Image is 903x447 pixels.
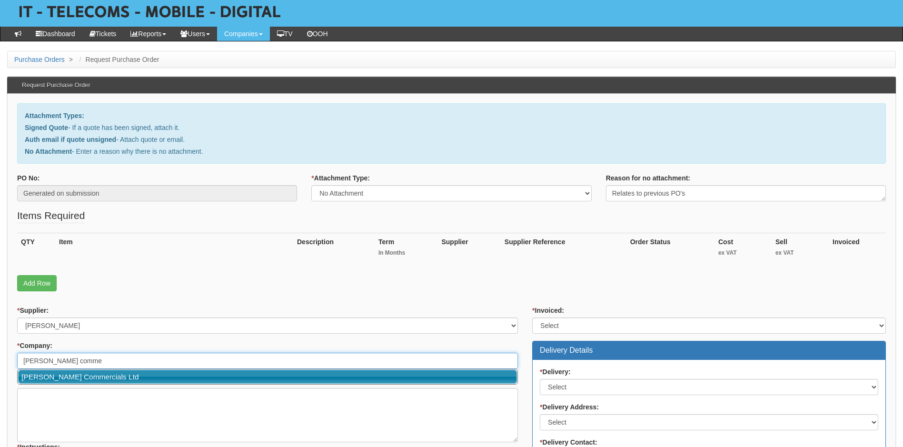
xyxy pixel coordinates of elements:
th: Supplier [437,233,500,266]
th: Item [55,233,293,266]
li: Request Purchase Order [77,55,159,64]
th: Invoiced [829,233,886,266]
label: Attachment Type: [311,173,370,183]
a: Dashboard [29,27,82,41]
a: TV [270,27,300,41]
a: Users [173,27,217,41]
a: Add Row [17,275,57,291]
p: - Attach quote or email. [25,135,878,144]
a: Tickets [82,27,124,41]
label: Delivery Address: [540,402,599,412]
small: In Months [378,249,434,257]
th: Sell [772,233,829,266]
th: Order Status [626,233,714,266]
label: Supplier: [17,306,49,315]
legend: Items Required [17,209,85,223]
b: No Attachment [25,148,72,155]
h3: Delivery Details [540,346,878,355]
label: Invoiced: [532,306,564,315]
small: ex VAT [718,249,768,257]
th: Term [375,233,438,266]
b: Auth email if quote unsigned [25,136,116,143]
a: [PERSON_NAME] Commercials Ltd [18,370,517,384]
a: Companies [217,27,270,41]
th: Supplier Reference [501,233,626,266]
a: OOH [300,27,335,41]
label: Company: [17,341,52,350]
a: Purchase Orders [14,56,65,63]
b: Attachment Types: [25,112,84,119]
p: - If a quote has been signed, attach it. [25,123,878,132]
b: Signed Quote [25,124,68,131]
label: PO No: [17,173,40,183]
label: Delivery: [540,367,571,377]
h3: Request Purchase Order [17,77,95,93]
span: > [67,56,75,63]
label: Reason for no attachment: [606,173,690,183]
a: Reports [123,27,173,41]
th: QTY [17,233,55,266]
th: Description [293,233,375,266]
th: Cost [714,233,772,266]
small: ex VAT [775,249,825,257]
label: Delivery Contact: [540,437,597,447]
p: - Enter a reason why there is no attachment. [25,147,878,156]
